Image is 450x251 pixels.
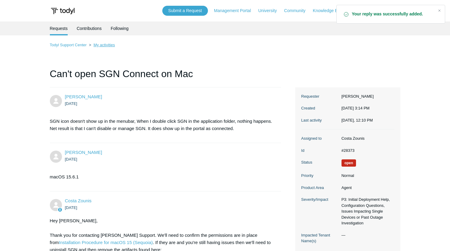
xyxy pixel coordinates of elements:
[50,21,68,35] li: Requests
[301,173,338,179] dt: Priority
[338,232,394,238] dd: —
[59,240,153,245] a: Installation Procedure for macOS 15 (Sequoia)
[301,135,338,142] dt: Assigned to
[435,6,444,15] div: Close
[77,21,102,35] a: Contributions
[338,93,394,99] dd: [PERSON_NAME]
[65,94,102,99] span: Stephen Yeoh
[65,150,102,155] span: Stephen Yeoh
[338,173,394,179] dd: Normal
[65,150,102,155] a: [PERSON_NAME]
[50,5,76,17] img: Todyl Support Center Help Center home page
[65,198,92,203] a: Costa Zounis
[342,106,370,110] time: 09/24/2025, 15:14
[301,148,338,154] dt: Id
[214,8,257,14] a: Management Portal
[50,67,281,87] h1: Can't open SGN Connect on Mac
[88,43,115,47] li: My activities
[65,205,77,210] time: 09/24/2025, 15:27
[301,197,338,203] dt: Severity/Impact
[301,117,338,123] dt: Last activity
[342,159,356,167] span: We are working on a response for you
[342,118,373,122] time: 10/09/2025, 12:10
[258,8,283,14] a: University
[284,8,312,14] a: Community
[50,173,275,181] p: macOS 15.6.1
[301,159,338,165] dt: Status
[338,148,394,154] dd: #28373
[338,135,394,142] dd: Costa Zounis
[338,185,394,191] dd: Agent
[93,43,115,47] a: My activities
[50,118,275,132] p: SGN icon doesn't show up in the menubar, When I double click SGN in the application folder, nothi...
[313,8,351,14] a: Knowledge Base
[301,232,338,244] dt: Impacted Tenant Name(s)
[301,185,338,191] dt: Product Area
[65,101,77,106] time: 09/24/2025, 15:14
[338,197,394,226] dd: P3: Initial Deployment Help, Configuration Questions, Issues Impacting Single Devices or Past Out...
[352,11,433,17] strong: Your reply was successfully added.
[162,6,208,16] a: Submit a Request
[50,43,88,47] li: Todyl Support Center
[50,43,87,47] a: Todyl Support Center
[111,21,128,35] a: Following
[301,105,338,111] dt: Created
[301,93,338,99] dt: Requester
[65,94,102,99] a: [PERSON_NAME]
[65,157,77,161] time: 09/24/2025, 15:14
